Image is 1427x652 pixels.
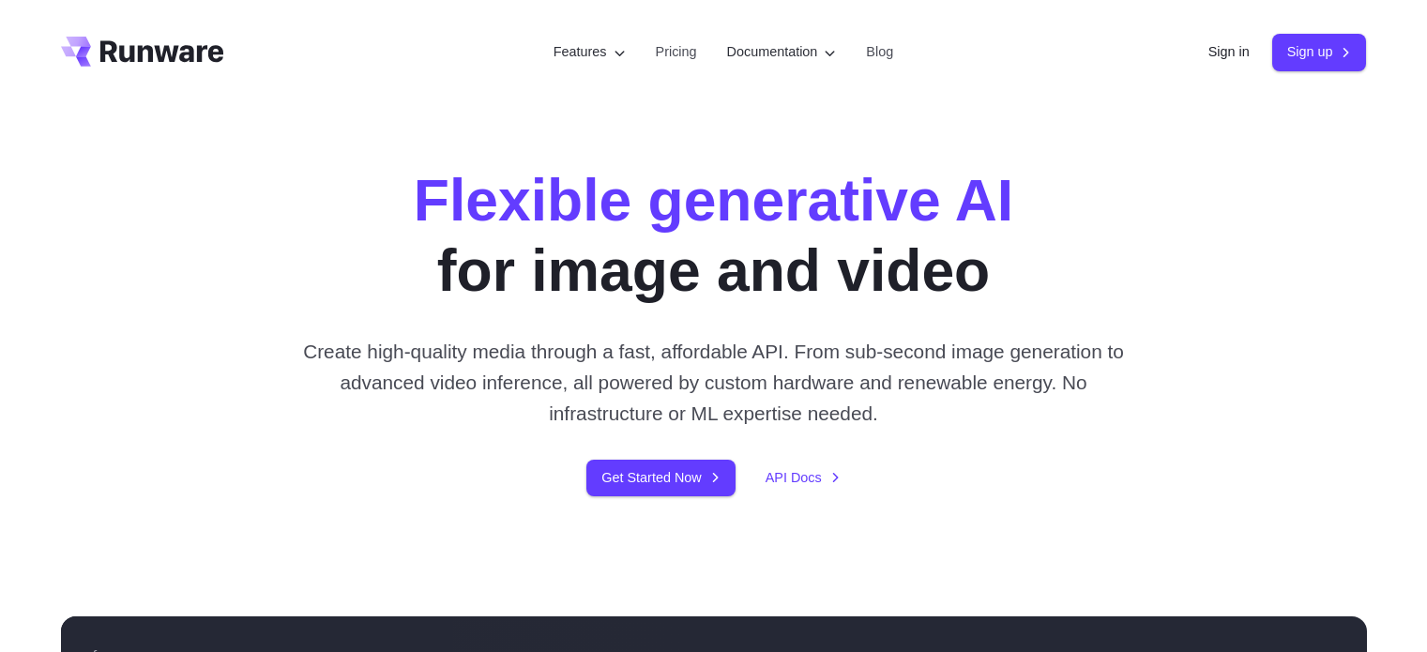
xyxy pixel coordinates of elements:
label: Features [554,41,626,63]
a: Blog [866,41,893,63]
a: API Docs [766,467,841,489]
strong: Flexible generative AI [414,167,1013,233]
a: Get Started Now [586,460,735,496]
h1: for image and video [414,165,1013,306]
a: Go to / [61,37,224,67]
label: Documentation [727,41,837,63]
a: Sign up [1272,34,1367,70]
p: Create high-quality media through a fast, affordable API. From sub-second image generation to adv... [296,336,1131,430]
a: Pricing [656,41,697,63]
a: Sign in [1208,41,1250,63]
